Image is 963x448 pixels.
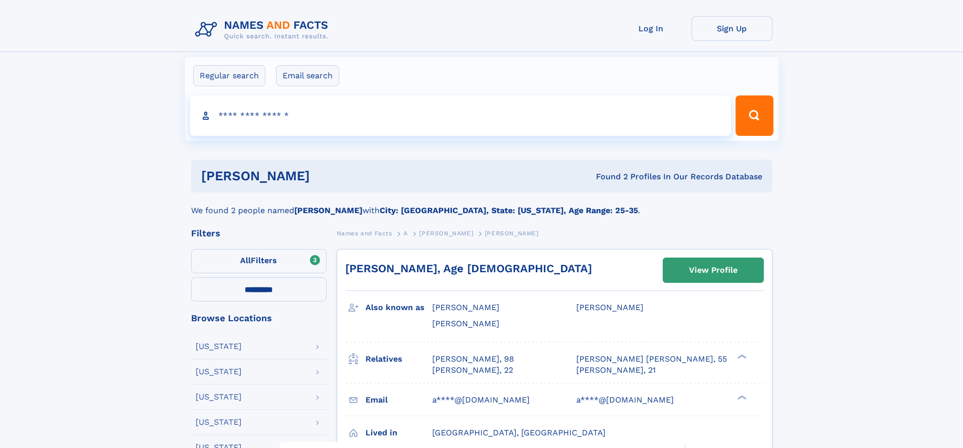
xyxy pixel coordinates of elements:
[196,342,242,351] div: [US_STATE]
[196,368,242,376] div: [US_STATE]
[380,206,638,215] b: City: [GEOGRAPHIC_DATA], State: [US_STATE], Age Range: 25-35
[736,95,773,136] button: Search Button
[485,230,539,237] span: [PERSON_NAME]
[191,314,327,323] div: Browse Locations
[193,65,265,86] label: Regular search
[191,192,772,217] div: We found 2 people named with .
[432,354,514,365] a: [PERSON_NAME], 98
[294,206,362,215] b: [PERSON_NAME]
[191,16,337,43] img: Logo Names and Facts
[196,418,242,426] div: [US_STATE]
[432,365,513,376] a: [PERSON_NAME], 22
[196,393,242,401] div: [US_STATE]
[576,354,727,365] a: [PERSON_NAME] [PERSON_NAME], 55
[345,262,592,275] a: [PERSON_NAME], Age [DEMOGRAPHIC_DATA]
[663,258,763,282] a: View Profile
[419,230,473,237] span: [PERSON_NAME]
[365,424,432,441] h3: Lived in
[403,230,408,237] span: A
[365,299,432,316] h3: Also known as
[191,249,327,273] label: Filters
[191,229,327,238] div: Filters
[190,95,731,136] input: search input
[240,256,251,265] span: All
[735,394,747,401] div: ❯
[276,65,339,86] label: Email search
[689,259,738,282] div: View Profile
[432,303,499,312] span: [PERSON_NAME]
[432,319,499,328] span: [PERSON_NAME]
[403,227,408,239] a: A
[337,227,392,239] a: Names and Facts
[576,303,644,312] span: [PERSON_NAME]
[365,391,432,409] h3: Email
[432,428,606,437] span: [GEOGRAPHIC_DATA], [GEOGRAPHIC_DATA]
[735,353,747,360] div: ❯
[692,16,772,41] a: Sign Up
[419,227,473,239] a: [PERSON_NAME]
[365,351,432,368] h3: Relatives
[576,365,656,376] a: [PERSON_NAME], 21
[201,170,453,182] h1: [PERSON_NAME]
[611,16,692,41] a: Log In
[453,171,762,182] div: Found 2 Profiles In Our Records Database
